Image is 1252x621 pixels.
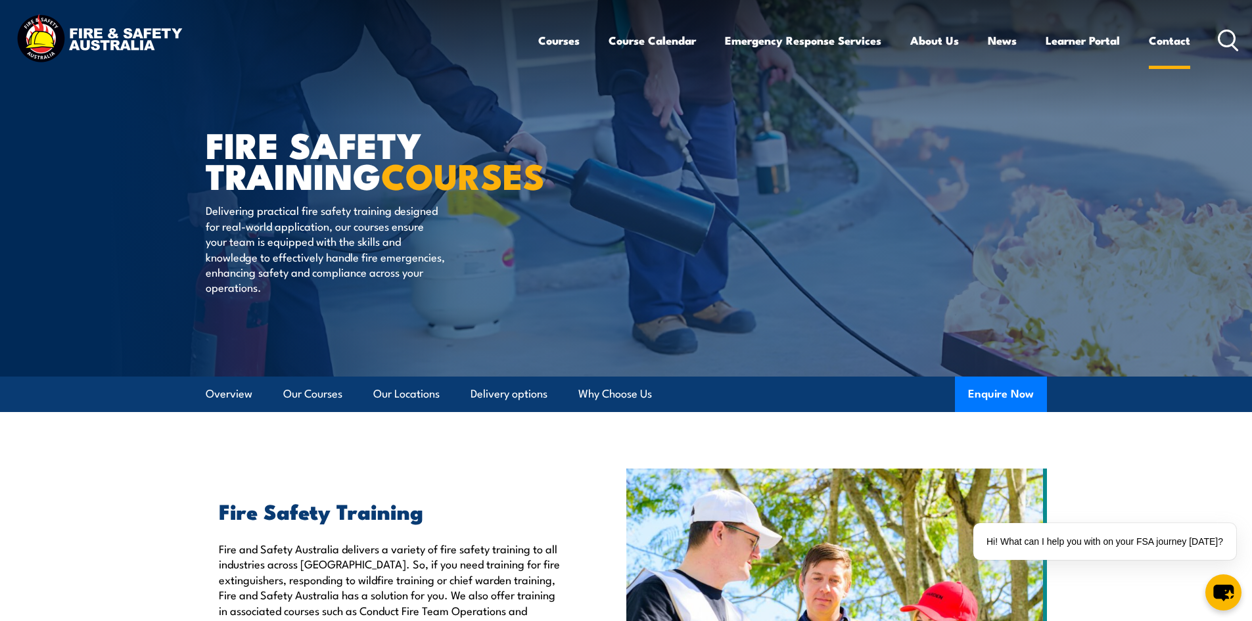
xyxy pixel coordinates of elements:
button: chat-button [1205,574,1241,610]
a: Course Calendar [609,23,696,58]
div: Hi! What can I help you with on your FSA journey [DATE]? [973,523,1236,560]
a: Delivery options [471,377,547,411]
a: Why Choose Us [578,377,652,411]
a: Contact [1149,23,1190,58]
button: Enquire Now [955,377,1047,412]
a: Our Locations [373,377,440,411]
a: Our Courses [283,377,342,411]
h2: Fire Safety Training [219,501,566,520]
h1: FIRE SAFETY TRAINING [206,129,530,190]
a: Courses [538,23,580,58]
a: Emergency Response Services [725,23,881,58]
p: Delivering practical fire safety training designed for real-world application, our courses ensure... [206,202,446,294]
a: Overview [206,377,252,411]
a: About Us [910,23,959,58]
a: Learner Portal [1046,23,1120,58]
strong: COURSES [381,147,545,202]
a: News [988,23,1017,58]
